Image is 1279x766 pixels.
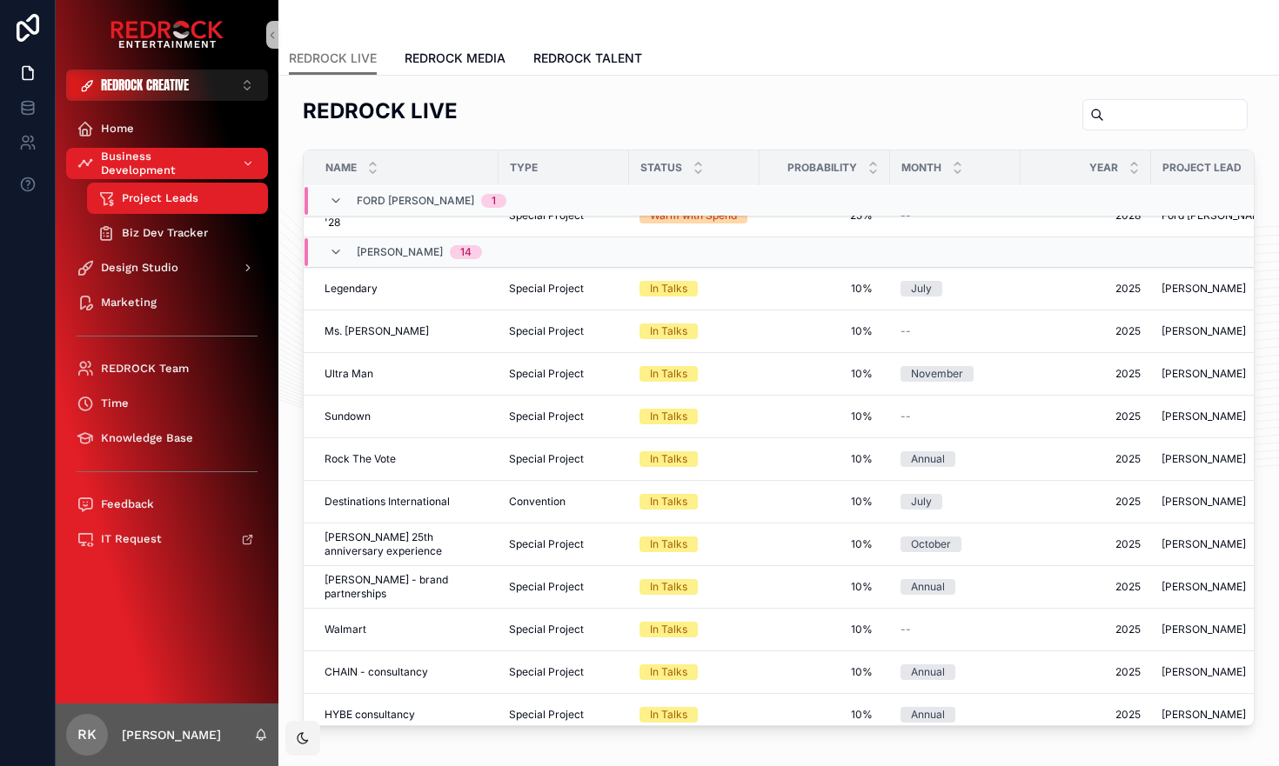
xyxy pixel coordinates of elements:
a: 2025 [1031,282,1141,296]
a: Time [66,388,268,419]
div: In Talks [650,664,687,680]
a: Ultra Man [325,367,488,381]
span: IT Request [101,532,162,546]
a: Annual [901,664,1010,680]
span: REDROCK Team [101,362,189,376]
a: 2025 [1031,665,1141,679]
a: Warm with Spend [639,208,749,223]
a: REDROCK LIVE [289,43,377,76]
span: 10% [777,495,873,509]
span: Convention [509,495,566,509]
span: 10% [777,708,873,722]
a: 2025 [1031,452,1141,466]
a: Biz Dev Tracker [87,217,268,249]
div: Annual [911,451,945,467]
span: Probability [787,161,857,175]
span: Special Project [509,537,584,551]
a: October [901,536,1010,552]
a: 10% [770,701,880,729]
div: In Talks [650,323,687,339]
span: Legendary [325,282,378,296]
span: [PERSON_NAME] [1162,495,1246,509]
a: In Talks [639,494,749,510]
span: CHAIN - consultancy [325,665,428,679]
a: Special Project [509,452,619,466]
span: Special Project [509,665,584,679]
a: In Talks [639,707,749,723]
a: Walmart [325,623,488,636]
div: In Talks [650,536,687,552]
a: REDROCK Team [66,353,268,384]
span: Special Project [509,282,584,296]
a: 2025 [1031,537,1141,551]
span: [PERSON_NAME] [1162,623,1246,636]
a: -- [901,623,1010,636]
span: Ford [PERSON_NAME] [1162,209,1271,223]
div: Annual [911,664,945,680]
span: [PERSON_NAME] [1162,367,1246,381]
span: 10% [777,282,873,296]
span: Type [510,161,538,175]
div: scrollable content [56,101,278,577]
span: 2025 [1031,623,1141,636]
span: 10% [777,580,873,594]
span: [PERSON_NAME] [1162,324,1246,338]
span: [PERSON_NAME] [1162,580,1246,594]
a: Special Project [509,580,619,594]
a: REDROCK MEDIA [405,43,506,77]
span: [PERSON_NAME] [1162,282,1246,296]
a: -- [901,324,1010,338]
div: In Talks [650,409,687,424]
div: In Talks [650,281,687,296]
a: 10% [770,403,880,430]
span: -- [901,324,911,338]
a: Annual [901,707,1010,723]
div: Warm with Spend [650,208,737,223]
div: In Talks [650,622,687,637]
span: 2025 [1031,580,1141,594]
a: 2025 [1031,495,1141,509]
span: Business Development [101,150,228,177]
a: In Talks [639,409,749,424]
a: 2028 [1031,209,1141,223]
a: Convention [509,495,619,509]
a: In Talks [639,579,749,595]
a: Project Leads [87,183,268,214]
span: 2025 [1031,324,1141,338]
a: -- [901,410,1010,423]
a: November [901,366,1010,382]
span: 2025 [1031,367,1141,381]
a: In Talks [639,281,749,296]
span: LA Olympics - Master Account '28 [325,202,488,230]
span: -- [901,623,911,636]
span: 10% [777,537,873,551]
span: 10% [777,324,873,338]
span: [PERSON_NAME] [1162,708,1246,722]
span: 10% [777,665,873,679]
a: [PERSON_NAME] 25th anniversary experience [325,530,488,558]
span: REDROCK LIVE [289,50,377,67]
div: Annual [911,707,945,723]
a: 10% [770,658,880,686]
div: 1 [492,194,496,208]
a: Rock The Vote [325,452,488,466]
a: In Talks [639,451,749,467]
a: 10% [770,616,880,643]
a: Business Development [66,148,268,179]
a: Design Studio [66,252,268,283]
a: In Talks [639,664,749,680]
span: Ultra Man [325,367,373,381]
a: CHAIN - consultancy [325,665,488,679]
span: Special Project [509,580,584,594]
div: In Talks [650,451,687,467]
a: 10% [770,573,880,601]
div: October [911,536,951,552]
a: -- [901,209,1010,223]
a: Legendary [325,282,488,296]
a: 2025 [1031,708,1141,722]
